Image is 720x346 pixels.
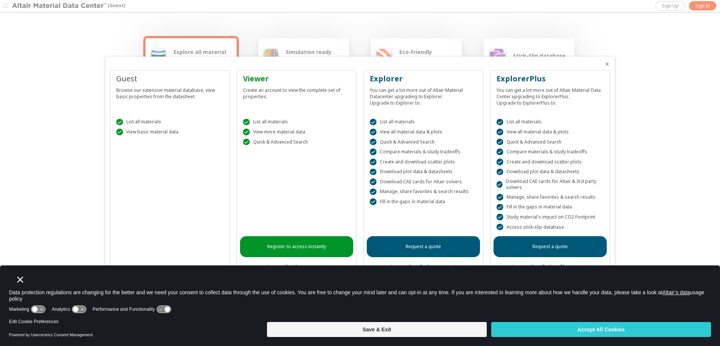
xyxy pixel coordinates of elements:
[243,73,350,84] div: Viewer
[604,61,610,67] button: Close
[243,129,350,135] div: View more material data
[493,236,607,257] a: Request a quote
[496,224,503,231] div: 
[370,178,376,185] div: 
[367,236,480,257] a: Request a quote
[370,148,477,155] div: Compare materials & study tradeoffs
[243,139,250,145] div: 
[496,129,503,135] div: 
[116,119,123,126] div: 
[496,139,604,145] div: Quick & Advanced Search
[370,129,376,135] div: 
[370,169,477,175] div: Download plot data & datasheets
[496,214,503,220] div: 
[116,84,223,100] div: Browse our extensive material database, view basic properties from the datasheet.
[496,181,502,188] div: 
[116,129,223,135] div: View basic material data
[243,139,350,145] div: Quick & Advanced Search
[496,148,604,155] div: Compare materials & study tradeoffs
[496,148,503,155] div: 
[370,119,477,126] div: List all materials
[116,119,223,126] div: List all materials
[243,129,250,135] div: 
[370,73,477,84] div: Explorer
[496,119,604,126] div: List all materials
[243,84,350,100] div: Create an account to view the complete set of properties.
[496,139,503,145] div: 
[370,169,376,175] div: 
[496,129,604,135] div: View all material data & plots
[370,148,376,155] div: 
[496,178,604,190] div: Download CAE cards for Altair & 3rd party solvers
[370,119,376,126] div: 
[496,169,604,175] div: Download plot data & datasheets
[370,189,477,195] div: Manage, share favorites & search results
[243,119,350,126] div: List all materials
[496,224,604,231] div: Access stick-slip database
[370,189,376,195] div: 
[496,214,604,220] div: Study material's impact on CO2 Footprint
[370,198,376,205] div: 
[370,198,477,205] div: Fill in the gaps in material data
[370,129,477,135] div: View all material data & plots
[496,204,604,211] div: Fill in the gaps in material data
[370,84,477,106] div: You can get a lot more out of Altair Material Datacenter upgrading to Explorer. Upgrade to Explor...
[116,73,223,84] div: Guest
[496,159,503,165] div: 
[496,169,503,175] div: 
[116,129,123,135] div: 
[496,84,604,106] div: You can get a lot more out of Altair Material Data Center upgrading to ExplorerPlus. Upgrade to E...
[370,139,376,145] div: 
[267,263,326,270] a: Login with a Viewer account
[370,159,376,165] div: 
[391,263,456,270] a: Login with an Explorer account
[496,119,503,126] div: 
[370,159,477,165] div: Create and download scatter plots
[240,236,353,257] a: Register to access instantly
[513,263,587,270] a: Login with an ExplorerPlus account
[496,73,604,84] div: ExplorerPlus
[496,194,604,201] div: Manage, share favorites & search results
[370,139,477,145] div: Quick & Advanced Search
[496,159,604,165] div: Create and download scatter plots
[496,204,503,211] div: 
[370,178,477,185] div: Download CAE cards for Altair solvers
[496,194,503,201] div: 
[243,119,250,126] div: 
